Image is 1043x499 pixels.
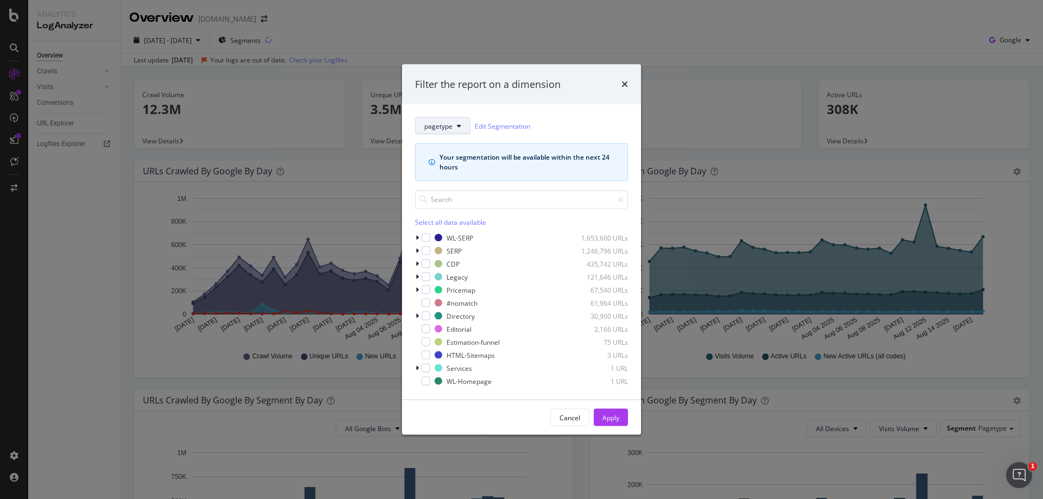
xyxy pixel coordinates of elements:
[447,298,477,307] div: #nomatch
[621,77,628,91] div: times
[575,285,628,294] div: 67,540 URLs
[415,143,628,181] div: info banner
[575,363,628,372] div: 1 URL
[560,413,580,422] div: Cancel
[447,233,473,242] div: WL-SERP
[447,324,472,333] div: Editorial
[575,233,628,242] div: 1,653,600 URLs
[424,121,453,130] span: pagetype
[439,153,614,172] div: Your segmentation will be available within the next 24 hours
[550,409,589,426] button: Cancel
[575,272,628,281] div: 121,646 URLs
[575,246,628,255] div: 1,246,796 URLs
[1006,462,1032,488] iframe: Intercom live chat
[575,259,628,268] div: 435,742 URLs
[447,311,475,320] div: Directory
[575,376,628,386] div: 1 URL
[447,350,495,359] div: HTML-Sitemaps
[447,259,460,268] div: CDP
[415,218,628,227] div: Select all data available
[447,363,472,372] div: Services
[575,337,628,346] div: 75 URLs
[575,311,628,320] div: 30,900 URLs
[447,337,500,346] div: Estimation-funnel
[575,298,628,307] div: 61,964 URLs
[415,190,628,209] input: Search
[415,77,561,91] div: Filter the report on a dimension
[575,350,628,359] div: 3 URLs
[594,409,628,426] button: Apply
[447,246,462,255] div: SERP
[447,376,492,386] div: WL-Homepage
[415,117,470,135] button: pagetype
[447,285,475,294] div: Pricemap
[575,324,628,333] div: 2,166 URLs
[602,413,619,422] div: Apply
[1028,462,1037,471] span: 1
[402,64,641,435] div: modal
[475,120,530,131] a: Edit Segmentation
[447,272,468,281] div: Legacy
